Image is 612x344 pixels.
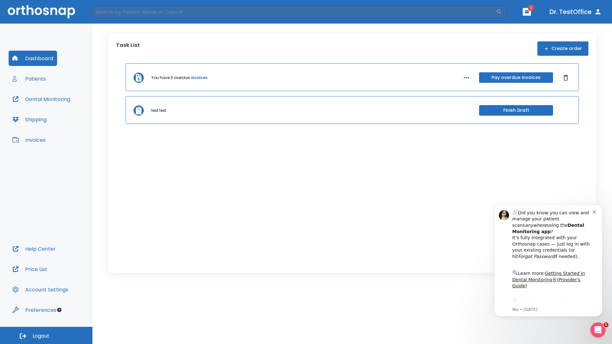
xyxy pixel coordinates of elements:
[590,322,606,338] iframe: Intercom live chat
[484,199,612,320] iframe: Intercom notifications message
[479,72,553,83] button: Pay overdue invoices
[9,132,49,147] button: Invoices
[9,262,51,277] button: Price List
[116,41,140,56] p: Task List
[537,41,588,56] button: Create order
[9,112,50,127] button: Shipping
[91,5,496,18] input: Search by Patient Name or Case #
[151,108,166,113] p: test test
[9,71,50,86] button: Patients
[603,322,608,327] span: 1
[9,91,74,107] button: Dental Monitoring
[108,10,113,15] button: Dismiss notification
[547,6,604,18] button: Dr. TestOffice
[33,333,49,340] span: Logout
[479,105,553,116] button: Finish Draft
[28,102,84,113] a: App Store
[8,5,75,18] img: Orthosnap
[9,282,72,297] button: Account Settings
[191,75,208,81] a: invoices
[28,100,108,133] div: Download the app: | ​ Let us know if you need help getting started!
[9,51,57,66] button: Dashboard
[28,108,108,114] p: Message from Ma, sent 5w ago
[9,302,60,318] button: Preferences
[151,75,190,81] p: You have 3 overdue
[9,241,60,256] button: Help Center
[528,5,534,11] span: 1
[561,73,571,83] button: Dismiss
[56,307,62,313] div: Tooltip anchor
